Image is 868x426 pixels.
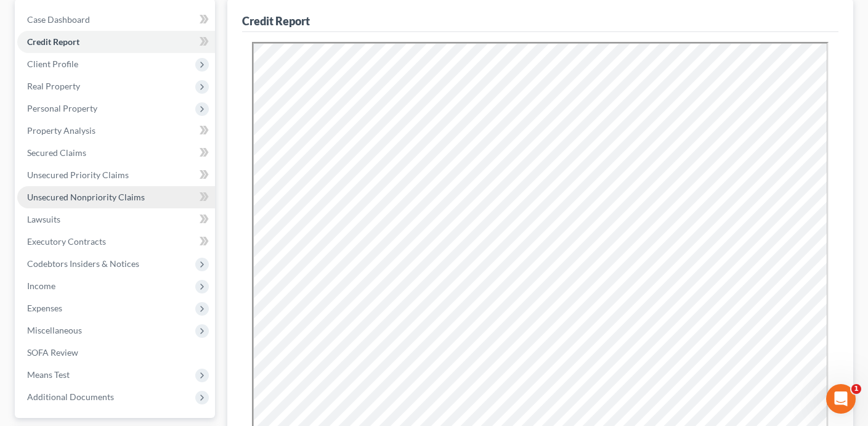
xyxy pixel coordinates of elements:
span: Credit Report [27,36,79,47]
span: Case Dashboard [27,14,90,25]
span: Miscellaneous [27,325,82,335]
a: Unsecured Nonpriority Claims [17,186,215,208]
a: Unsecured Priority Claims [17,164,215,186]
span: Means Test [27,369,70,380]
a: SOFA Review [17,342,215,364]
span: Codebtors Insiders & Notices [27,258,139,269]
span: Property Analysis [27,125,95,136]
span: Executory Contracts [27,236,106,247]
span: Personal Property [27,103,97,113]
span: Client Profile [27,59,78,69]
span: Expenses [27,303,62,313]
a: Lawsuits [17,208,215,231]
span: Additional Documents [27,391,114,402]
span: Unsecured Priority Claims [27,170,129,180]
span: SOFA Review [27,347,78,358]
div: Credit Report [242,14,310,28]
a: Credit Report [17,31,215,53]
span: Income [27,281,55,291]
span: Real Property [27,81,80,91]
a: Executory Contracts [17,231,215,253]
a: Secured Claims [17,142,215,164]
iframe: Intercom live chat [826,384,856,414]
span: Secured Claims [27,147,86,158]
span: Unsecured Nonpriority Claims [27,192,145,202]
span: Lawsuits [27,214,60,224]
span: 1 [851,384,861,394]
a: Case Dashboard [17,9,215,31]
a: Property Analysis [17,120,215,142]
